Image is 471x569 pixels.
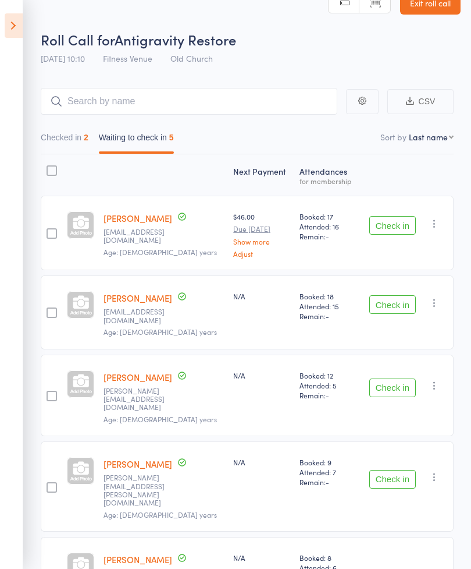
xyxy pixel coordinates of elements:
div: 5 [169,133,174,142]
label: Sort by [380,131,406,143]
small: jaderchiron@gmail.com [104,228,179,245]
small: Mildren@bigpond.net.au [104,387,179,412]
small: sandramcdonald1959@gmail.com [104,308,179,324]
span: - [326,311,329,321]
span: Booked: 12 [299,370,355,380]
span: Roll Call for [41,30,115,49]
a: [PERSON_NAME] [104,212,172,224]
span: - [326,477,329,487]
div: N/A [233,370,290,380]
button: Checked in2 [41,127,88,154]
a: [PERSON_NAME] [104,553,172,566]
span: Age: [DEMOGRAPHIC_DATA] years [104,510,217,519]
span: - [326,390,329,400]
a: Show more [233,238,290,245]
span: Attended: 15 [299,301,355,311]
div: 2 [84,133,88,142]
button: Waiting to check in5 [99,127,174,154]
div: Next Payment [229,160,294,190]
div: N/A [233,553,290,563]
span: Booked: 18 [299,291,355,301]
a: [PERSON_NAME] [104,292,172,304]
span: Remain: [299,390,355,400]
div: $46.00 [233,211,290,257]
button: Check in [369,379,416,397]
button: Check in [369,216,416,235]
span: Attended: 5 [299,380,355,390]
small: Philip.phillips@gmail.com [104,473,179,507]
input: Search by name [41,88,337,115]
a: [PERSON_NAME] [104,371,172,383]
span: Remain: [299,477,355,487]
div: N/A [233,457,290,467]
span: Age: [DEMOGRAPHIC_DATA] years [104,247,217,257]
div: N/A [233,291,290,301]
span: Remain: [299,311,355,321]
div: Last name [409,131,448,143]
span: Antigravity Restore [115,30,236,49]
span: Booked: 9 [299,457,355,467]
button: Check in [369,295,416,314]
span: Booked: 17 [299,211,355,221]
span: - [326,231,329,241]
span: Old Church [170,52,213,64]
a: Adjust [233,250,290,257]
a: [PERSON_NAME] [104,458,172,470]
button: CSV [387,89,454,114]
small: Due [DATE] [233,225,290,233]
span: Attended: 16 [299,221,355,231]
span: Age: [DEMOGRAPHIC_DATA] years [104,327,217,337]
div: for membership [299,177,355,185]
span: Booked: 8 [299,553,355,563]
span: Remain: [299,231,355,241]
div: Atten­dances [295,160,359,190]
span: [DATE] 10:10 [41,52,85,64]
span: Age: [DEMOGRAPHIC_DATA] years [104,414,217,424]
span: Fitness Venue [103,52,152,64]
span: Attended: 7 [299,467,355,477]
button: Check in [369,470,416,489]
